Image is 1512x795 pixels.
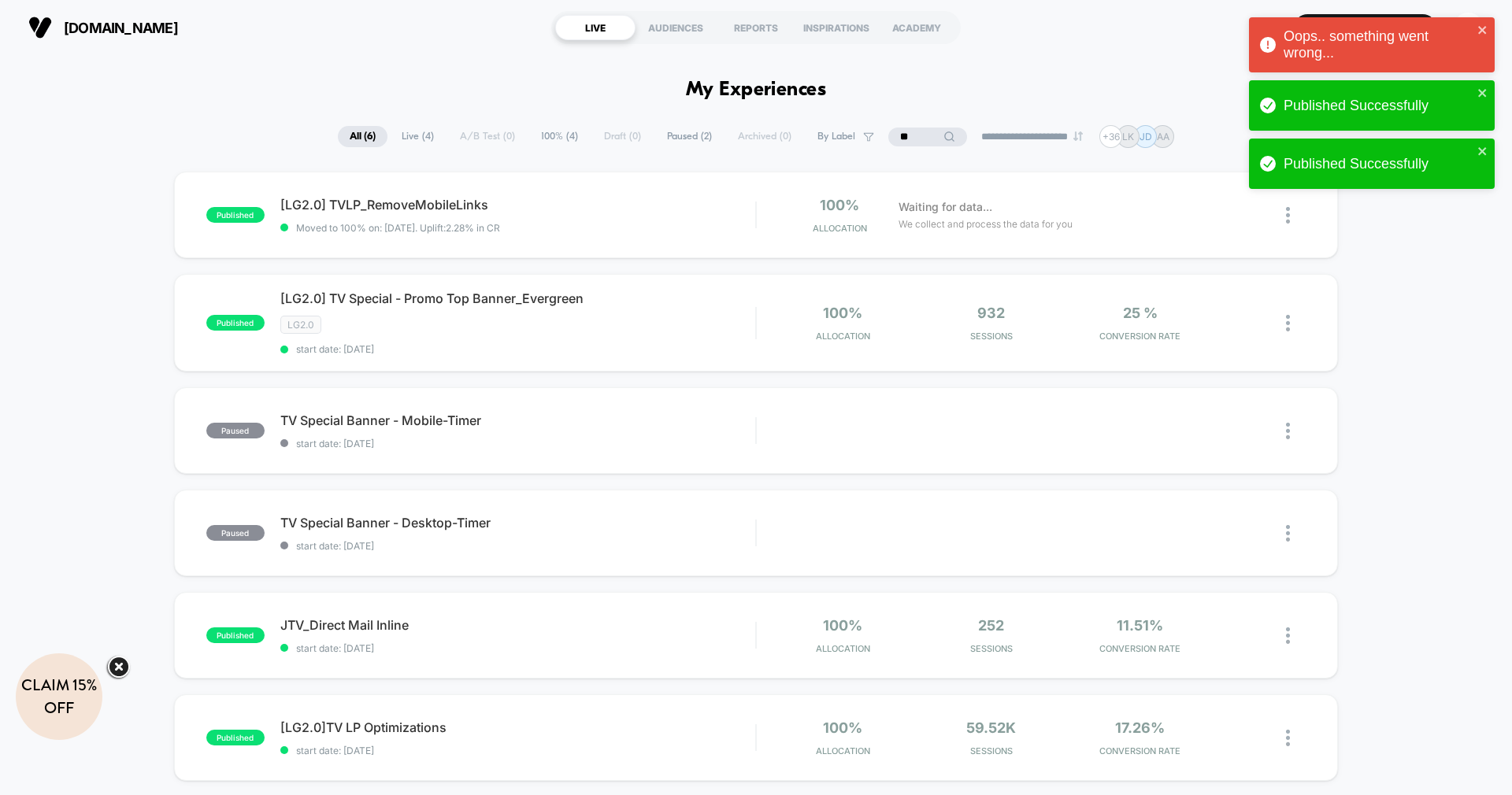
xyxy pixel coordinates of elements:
span: 100% [823,719,862,736]
div: + 36 [1099,125,1122,148]
div: RS [1453,13,1484,43]
span: All ( 6 ) [338,126,387,147]
img: close [1286,627,1290,644]
span: LG2.0 [280,316,321,334]
button: close [1477,87,1488,102]
span: CONVERSION RATE [1069,745,1210,756]
span: CONVERSION RATE [1069,331,1210,342]
div: Oops.. something went wrong... [1284,28,1473,61]
button: RS [1448,12,1488,44]
span: CONVERSION RATE [1069,643,1210,654]
iframe: Modal Overlay Box Frame [16,653,142,779]
button: close [1477,145,1488,160]
img: close [1286,315,1290,331]
span: paused [206,525,265,541]
span: start date: [DATE] [280,343,755,355]
span: 100% [820,197,859,213]
span: 100% ( 4 ) [529,126,590,147]
span: paused [206,423,265,438]
span: Allocation [816,745,870,756]
span: By Label [817,131,855,142]
span: 932 [977,305,1005,321]
span: 100% [823,305,862,321]
span: Live ( 4 ) [390,126,446,147]
span: TV Special Banner - Desktop-Timer [280,515,755,531]
span: Paused ( 2 ) [655,126,724,147]
div: Published Successfully [1284,98,1473,114]
span: published [206,730,265,745]
p: AA [1157,131,1169,142]
span: Sessions [921,745,1062,756]
span: 100% [823,617,862,634]
span: [LG2.0] TVLP_RemoveMobileLinks [280,197,755,213]
span: TV Special Banner - Mobile-Timer [280,412,755,428]
h1: My Experiences [686,79,827,102]
span: [DOMAIN_NAME] [64,20,178,36]
span: We collect and process the data for you [899,216,1073,231]
img: Visually logo [28,16,52,39]
span: 25 % [1123,305,1158,321]
span: start date: [DATE] [280,438,755,449]
span: start date: [DATE] [280,540,755,552]
span: published [206,207,265,223]
span: published [206,627,265,643]
span: Allocation [816,643,870,654]
div: Close Modal [104,653,132,682]
span: Allocation [816,331,870,342]
p: LK [1122,131,1134,142]
div: INSPIRATIONS [796,15,876,40]
span: 17.26% [1115,719,1165,736]
button: [DOMAIN_NAME] [24,15,183,40]
span: Waiting for data... [899,198,992,216]
span: start date: [DATE] [280,745,755,756]
span: 59.52k [966,719,1016,736]
button: close [1477,24,1488,39]
span: published [206,315,265,331]
span: 11.51% [1117,617,1163,634]
span: [LG2.0] TV Special - Promo Top Banner_Evergreen [280,290,755,306]
span: start date: [DATE] [280,642,755,654]
img: close [1286,423,1290,439]
img: close [1286,207,1290,224]
div: Modal Overlay Box [16,653,142,779]
img: end [1073,131,1083,141]
img: close [1286,525,1290,542]
p: JD [1140,131,1152,142]
div: AUDIENCES [636,15,716,40]
span: Sessions [921,643,1062,654]
div: Published Successfully [1284,156,1473,172]
span: Allocation [813,223,867,234]
div: LIVE [555,15,636,40]
span: JTV_Direct Mail Inline [280,617,755,633]
span: Sessions [921,331,1062,342]
img: close [1286,730,1290,746]
span: 252 [978,617,1004,634]
div: REPORTS [716,15,796,40]
span: Moved to 100% on: [DATE] . Uplift: 2.28% in CR [296,222,500,234]
div: ACADEMY [876,15,957,40]
span: [LG2.0]TV LP Optimizations [280,719,755,735]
